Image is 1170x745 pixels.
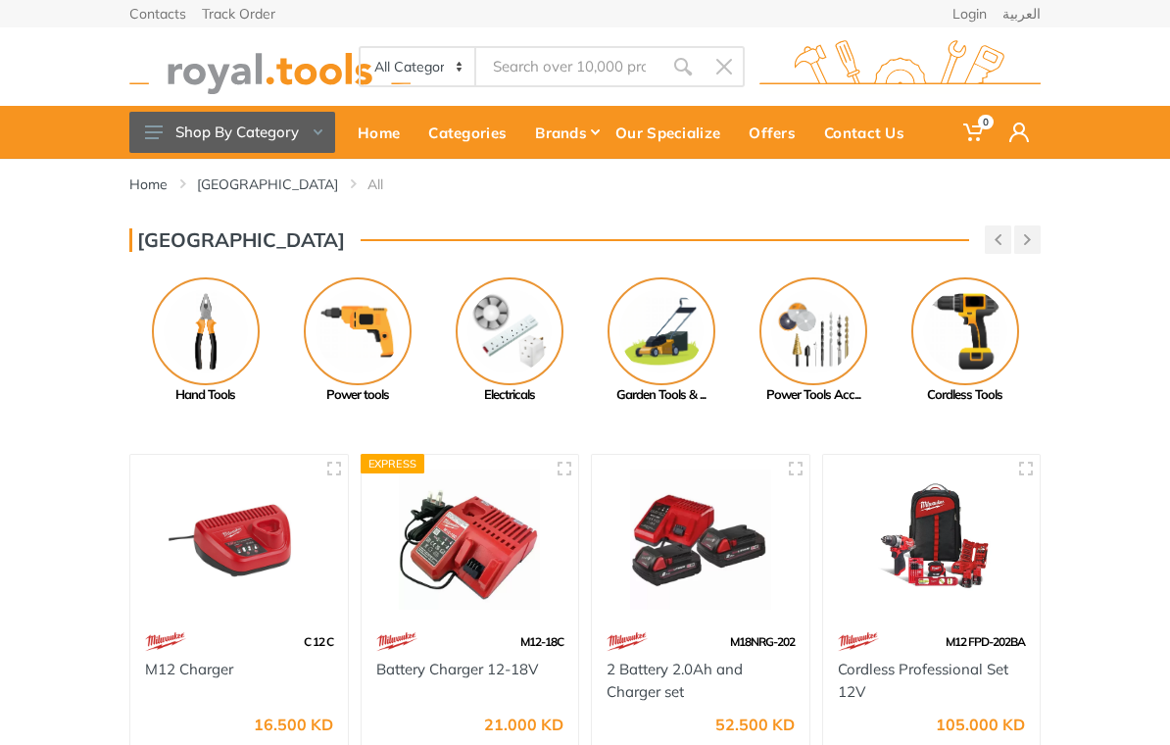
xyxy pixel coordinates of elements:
[715,717,795,732] div: 52.500 KD
[889,385,1041,405] div: Cordless Tools
[367,174,413,194] li: All
[730,634,795,649] span: M18NRG-202
[737,277,889,405] a: Power Tools Acc...
[889,277,1041,405] a: Cordless Tools
[740,106,815,159] a: Offers
[254,717,333,732] div: 16.500 KD
[815,112,924,153] div: Contact Us
[1002,7,1041,21] a: العربية
[145,660,233,678] a: M12 Charger
[838,624,879,659] img: 68.webp
[304,277,412,385] img: Royal - Power tools
[129,40,411,94] img: royal.tools Logo
[129,174,1041,194] nav: breadcrumb
[152,277,260,385] img: Royal - Hand Tools
[759,40,1041,94] img: royal.tools Logo
[585,277,737,405] a: Garden Tools & ...
[740,112,815,153] div: Offers
[419,106,526,159] a: Categories
[911,277,1019,385] img: Royal - Cordless Tools
[608,277,715,385] img: Royal - Garden Tools & Accessories
[484,717,563,732] div: 21.000 KD
[952,7,987,21] a: Login
[197,174,338,194] a: [GEOGRAPHIC_DATA]
[476,46,662,87] input: Site search
[349,106,419,159] a: Home
[202,7,275,21] a: Track Order
[607,660,743,701] a: 2 Battery 2.0Ah and Charger set
[946,634,1025,649] span: M12 FPD-202BA
[349,112,419,153] div: Home
[607,624,648,659] img: 68.webp
[951,106,998,159] a: 0
[526,112,607,153] div: Brands
[376,660,538,678] a: Battery Charger 12-18V
[129,7,186,21] a: Contacts
[585,385,737,405] div: Garden Tools & ...
[304,634,333,649] span: C 12 C
[936,717,1025,732] div: 105.000 KD
[419,112,526,153] div: Categories
[520,634,563,649] span: M12-18C
[129,228,345,252] h3: [GEOGRAPHIC_DATA]
[433,277,585,405] a: Electricals
[607,106,740,159] a: Our Specialize
[376,624,417,659] img: 68.webp
[129,277,281,405] a: Hand Tools
[607,470,795,611] img: Royal Tools - 2 Battery 2.0Ah and Charger set
[361,48,476,85] select: Category
[129,112,335,153] button: Shop By Category
[978,115,994,129] span: 0
[361,454,425,473] div: Express
[607,112,740,153] div: Our Specialize
[433,385,585,405] div: Electricals
[376,470,564,611] img: Royal Tools - Battery Charger 12-18V
[281,277,433,405] a: Power tools
[815,106,924,159] a: Contact Us
[145,470,333,611] img: Royal Tools - M12 Charger
[759,277,867,385] img: Royal - Power Tools Accessories
[737,385,889,405] div: Power Tools Acc...
[281,385,433,405] div: Power tools
[456,277,563,385] img: Royal - Electricals
[129,385,281,405] div: Hand Tools
[838,660,1008,701] a: Cordless Professional Set 12V
[838,470,1026,611] img: Royal Tools - Cordless Professional Set 12V
[129,174,168,194] a: Home
[145,624,186,659] img: 68.webp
